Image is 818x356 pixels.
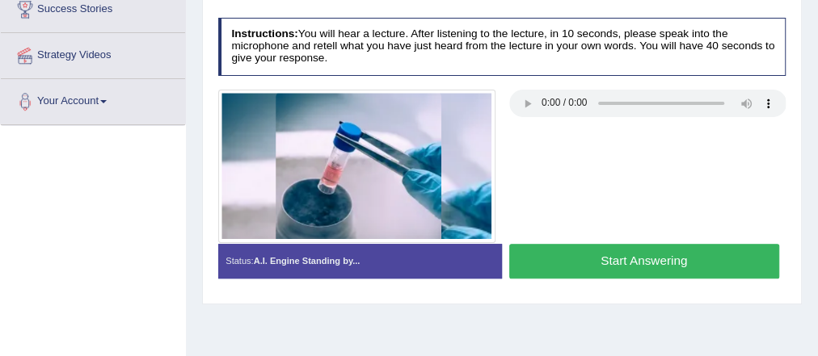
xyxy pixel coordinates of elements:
a: Strategy Videos [1,33,185,73]
h4: You will hear a lecture. After listening to the lecture, in 10 seconds, please speak into the mic... [218,18,786,76]
div: Status: [218,244,502,279]
strong: A.I. Engine Standing by... [254,256,361,266]
b: Instructions: [231,27,297,40]
button: Start Answering [509,244,779,279]
a: Your Account [1,79,185,119]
